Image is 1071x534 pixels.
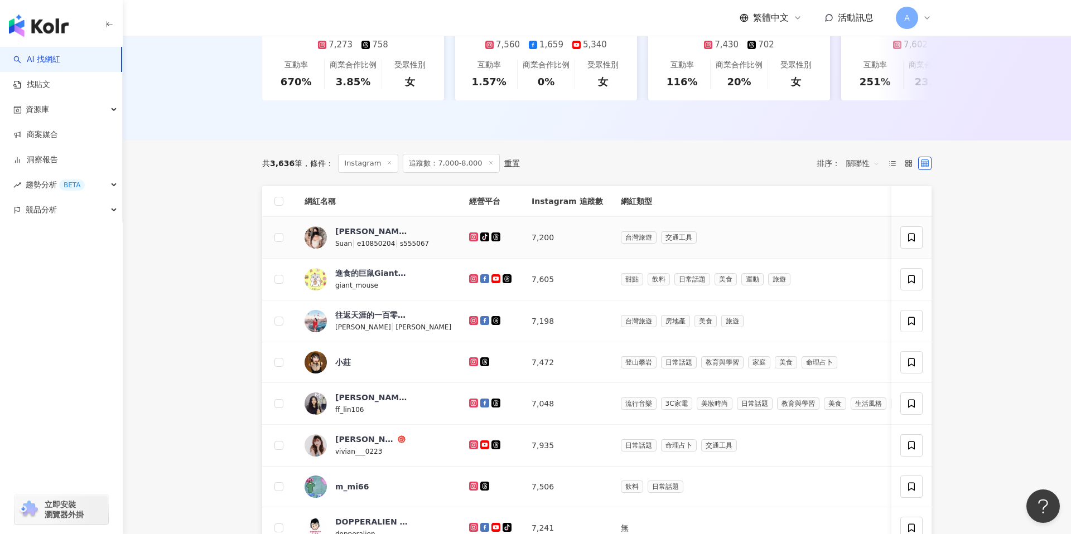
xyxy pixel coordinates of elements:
[305,351,451,373] a: KOL Avatar小莊
[26,97,49,122] span: 資源庫
[523,186,611,217] th: Instagram 追蹤數
[523,467,611,507] td: 7,506
[909,60,956,71] div: 商業合作比例
[648,480,683,493] span: 日常話題
[851,397,886,410] span: 生活風格
[667,75,698,89] div: 116%
[330,60,377,71] div: 商業合作比例
[352,239,357,247] span: |
[523,217,611,259] td: 7,200
[1026,489,1060,523] iframe: Help Scout Beacon - Open
[523,60,570,71] div: 商業合作比例
[305,351,327,373] img: KOL Avatar
[621,231,657,244] span: 台灣旅遊
[904,39,928,51] div: 7,602
[15,494,108,525] a: chrome extension立即安裝 瀏覽器外掛
[305,268,327,290] img: KOL Avatar
[305,475,451,498] a: KOL Avatarm_mi66
[296,186,460,217] th: 網紅名稱
[777,397,819,410] span: 教育與學習
[329,39,353,51] div: 7,273
[335,406,364,414] span: ff_lin106
[661,356,697,368] span: 日常話題
[338,154,398,173] span: Instagram
[335,226,408,237] div: [PERSON_NAME]
[302,159,334,168] span: 條件 ：
[9,14,69,37] img: logo
[391,322,396,331] span: |
[891,397,913,410] span: 寵物
[372,39,388,51] div: 758
[477,60,501,71] div: 互動率
[737,397,773,410] span: 日常話題
[715,39,739,51] div: 7,430
[335,268,408,279] div: 進食的巨鼠Giant Mouse 吃喝玩樂小天地
[915,75,949,89] div: 23.1%
[335,240,352,247] span: Suan
[701,356,744,368] span: 教育與學習
[394,60,426,71] div: 受眾性別
[621,397,657,410] span: 流行音樂
[305,392,327,415] img: KOL Avatar
[305,226,327,249] img: KOL Avatar
[715,273,737,285] span: 美食
[335,281,378,289] span: giant_mouse
[335,434,395,445] div: [PERSON_NAME]
[18,501,40,518] img: chrome extension
[305,392,451,415] a: KOL Avatar[PERSON_NAME]ff_lin106
[395,239,400,247] span: |
[305,309,451,333] a: KOL Avatar往返天涯的一百零一隻雁[PERSON_NAME]|[PERSON_NAME]
[648,273,670,285] span: 飲料
[780,60,812,71] div: 受眾性別
[674,273,710,285] span: 日常話題
[460,186,523,217] th: 經營平台
[471,75,506,89] div: 1.57%
[504,159,520,168] div: 重置
[860,75,891,89] div: 251%
[305,475,327,498] img: KOL Avatar
[400,240,429,247] span: s555067
[335,481,369,492] div: m_mi66
[26,197,57,222] span: 競品分析
[523,383,611,425] td: 7,048
[305,226,451,249] a: KOL Avatar[PERSON_NAME]Suan|e10850204|s555067
[612,186,953,217] th: 網紅類型
[621,522,944,534] div: 無
[523,259,611,300] td: 7,605
[748,356,770,368] span: 家庭
[59,179,85,191] div: BETA
[904,12,910,24] span: A
[305,434,451,457] a: KOL Avatar[PERSON_NAME]vivian___0223
[496,39,520,51] div: 7,560
[335,357,351,368] div: 小莊
[621,439,657,452] span: 日常話題
[281,75,312,89] div: 670%
[721,315,744,327] span: 旅遊
[523,342,611,383] td: 7,472
[587,60,619,71] div: 受眾性別
[846,154,880,172] span: 關聯性
[335,516,408,527] div: DOPPERALIEN 豆皮哥
[758,39,774,51] div: 702
[539,39,563,51] div: 1,659
[335,323,391,331] span: [PERSON_NAME]
[13,54,60,65] a: searchAI 找網紅
[661,439,697,452] span: 命理占卜
[284,60,308,71] div: 互動率
[336,75,370,89] div: 3.85%
[621,480,643,493] span: 飲料
[395,323,451,331] span: [PERSON_NAME]
[305,268,451,291] a: KOL Avatar進食的巨鼠Giant Mouse 吃喝玩樂小天地giant_mouse
[270,159,295,168] span: 3,636
[670,60,694,71] div: 互動率
[661,315,690,327] span: 房地產
[701,439,737,452] span: 交通工具
[661,231,697,244] span: 交通工具
[357,240,395,247] span: e10850204
[335,448,382,455] span: vivian___0223
[405,75,415,89] div: 女
[775,356,797,368] span: 美食
[753,12,789,24] span: 繁體中文
[26,172,85,197] span: 趨勢分析
[621,273,643,285] span: 甜點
